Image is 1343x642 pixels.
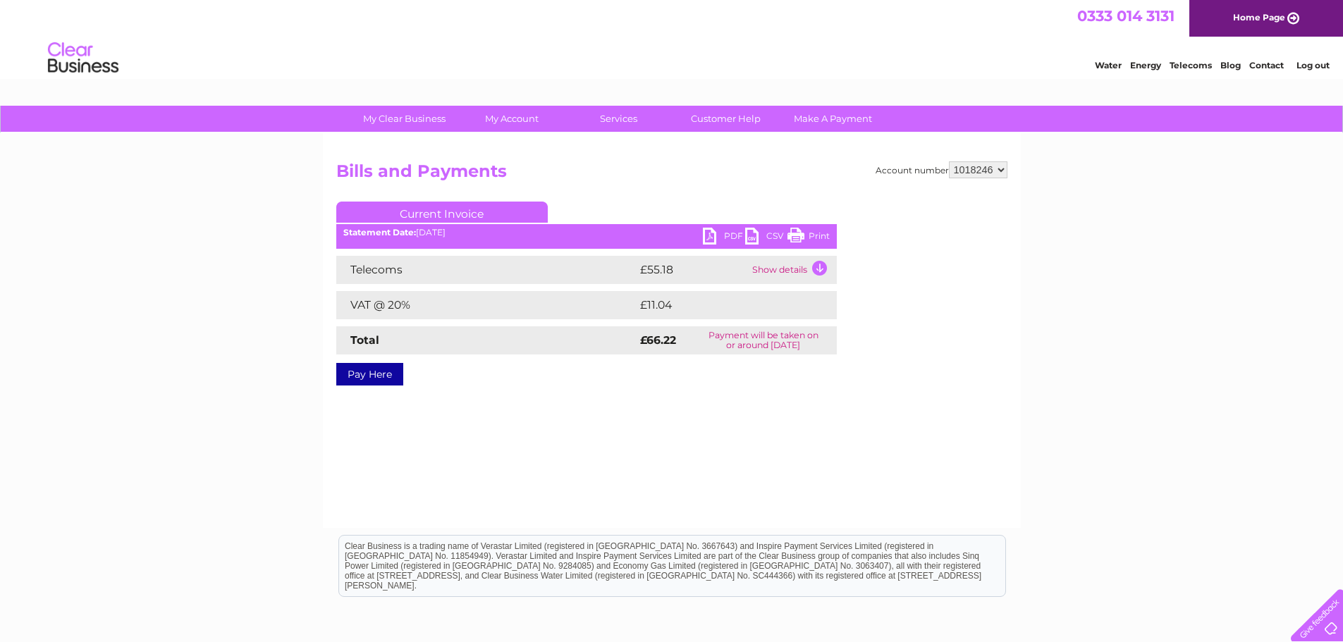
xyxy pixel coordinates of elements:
h2: Bills and Payments [336,161,1007,188]
a: 0333 014 3131 [1077,7,1175,25]
a: Print [787,228,830,248]
td: VAT @ 20% [336,291,637,319]
td: £55.18 [637,256,749,284]
a: Log out [1296,60,1330,70]
a: Contact [1249,60,1284,70]
strong: Total [350,333,379,347]
td: Show details [749,256,837,284]
a: PDF [703,228,745,248]
strong: £66.22 [640,333,676,347]
a: Energy [1130,60,1161,70]
a: My Clear Business [346,106,462,132]
a: Telecoms [1170,60,1212,70]
a: Customer Help [668,106,784,132]
td: Payment will be taken on or around [DATE] [690,326,837,354]
a: Blog [1220,60,1241,70]
td: £11.04 [637,291,806,319]
div: Account number [876,161,1007,178]
a: Pay Here [336,363,403,385]
div: Clear Business is a trading name of Verastar Limited (registered in [GEOGRAPHIC_DATA] No. 3667643... [339,8,1005,68]
a: Services [560,106,677,132]
a: CSV [745,228,787,248]
a: Make A Payment [775,106,891,132]
b: Statement Date: [343,227,416,237]
a: Current Invoice [336,202,548,223]
a: Water [1095,60,1122,70]
td: Telecoms [336,256,637,284]
img: logo.png [47,37,119,80]
div: [DATE] [336,228,837,237]
a: My Account [453,106,570,132]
